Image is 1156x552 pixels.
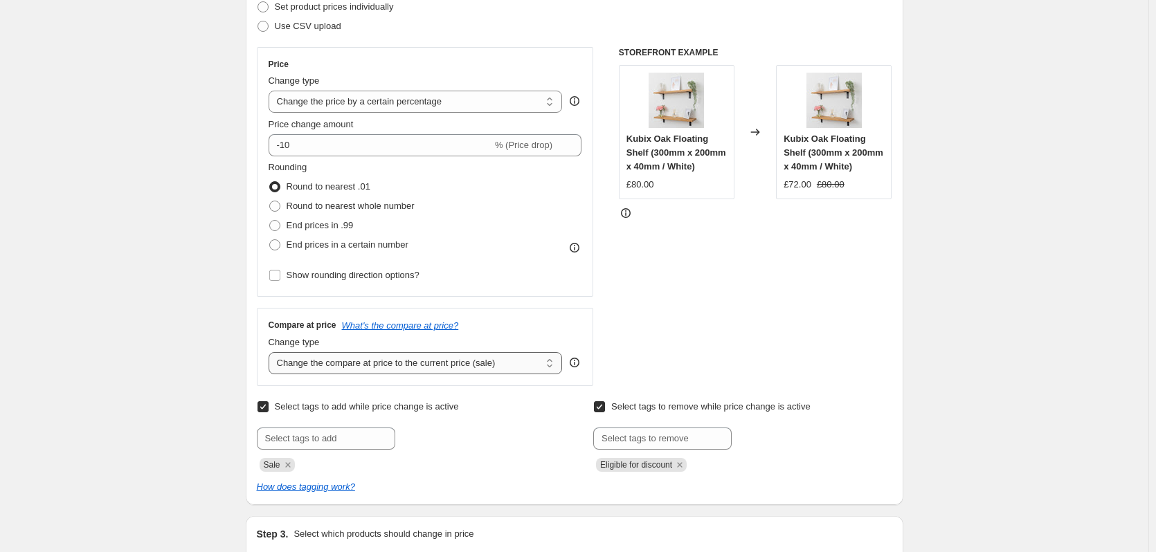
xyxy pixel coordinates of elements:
span: Price change amount [269,119,354,129]
span: End prices in .99 [287,220,354,230]
div: help [568,356,581,369]
p: Select which products should change in price [293,527,473,541]
input: Select tags to remove [593,427,732,450]
button: Remove Eligible for discount [674,459,686,471]
span: Set product prices individually [275,1,394,12]
span: % (Price drop) [495,140,552,150]
span: Kubix Oak Floating Shelf (300mm x 200mm x 40mm / White) [784,134,883,172]
span: Round to nearest .01 [287,181,370,192]
span: Change type [269,337,320,347]
a: How does tagging work? [257,481,355,492]
span: Rounding [269,162,307,172]
div: help [568,94,581,108]
span: Use CSV upload [275,21,341,31]
span: Show rounding direction options? [287,270,419,280]
span: Select tags to add while price change is active [275,401,459,412]
h3: Price [269,59,289,70]
h6: STOREFRONT EXAMPLE [619,47,892,58]
span: Eligible for discount [600,460,672,470]
img: image-006_80x.jpg [649,73,704,128]
div: £80.00 [626,178,654,192]
span: Round to nearest whole number [287,201,415,211]
button: Remove Sale [282,459,294,471]
input: -15 [269,134,492,156]
span: Select tags to remove while price change is active [611,401,811,412]
button: What's the compare at price? [342,320,459,331]
span: Change type [269,75,320,86]
div: £72.00 [784,178,811,192]
input: Select tags to add [257,427,395,450]
img: image-006_80x.jpg [806,73,862,128]
h2: Step 3. [257,527,289,541]
span: End prices in a certain number [287,239,408,250]
span: Kubix Oak Floating Shelf (300mm x 200mm x 40mm / White) [626,134,726,172]
strike: £80.00 [817,178,845,192]
span: Sale [264,460,280,470]
h3: Compare at price [269,320,336,331]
